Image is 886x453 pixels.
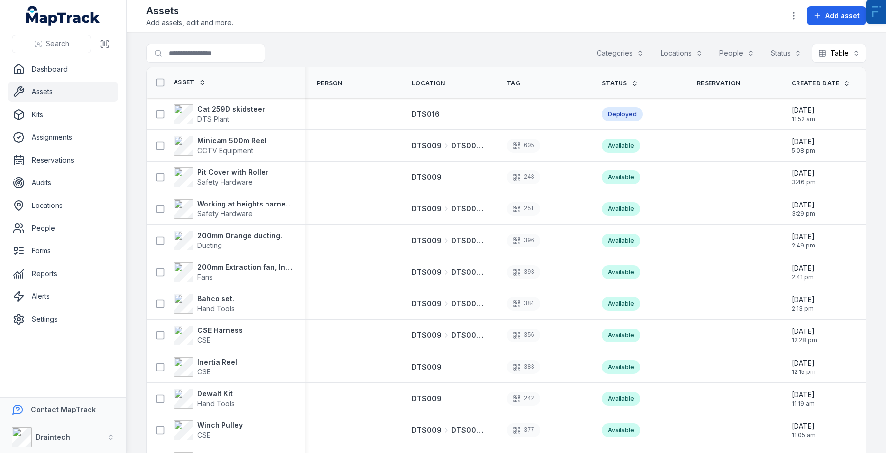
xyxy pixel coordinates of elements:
div: 396 [507,234,540,247]
span: [DATE] [792,295,815,305]
div: Available [602,297,640,311]
div: 377 [507,423,540,437]
a: Asset [174,79,206,86]
span: Safety Hardware [197,209,253,218]
a: Alerts [8,287,118,306]
a: Pit Cover with RollerSafety Hardware [174,167,268,187]
a: DTS009DTS009-Back [412,299,483,309]
strong: 200mm Orange ducting. [197,231,282,241]
time: 26/08/2025, 3:29:09 pm [792,200,815,218]
span: Ducting [197,241,222,249]
span: [DATE] [792,232,815,242]
span: Asset [174,79,195,86]
span: DTS009 [412,173,442,181]
span: CSE [197,368,211,376]
span: DTS009 [412,363,442,371]
span: 11:05 am [792,431,816,439]
a: Status [602,80,638,87]
span: Safety Hardware [197,178,253,186]
span: [DATE] [792,105,815,115]
div: 242 [507,392,540,406]
a: MapTrack [26,6,100,26]
span: [DATE] [792,421,816,431]
span: DTS009-Back [451,204,483,214]
div: Available [602,139,640,153]
span: DTS009 [412,267,442,277]
time: 26/08/2025, 11:19:18 am [792,390,815,408]
div: Available [602,423,640,437]
span: [DATE] [792,168,816,178]
time: 26/08/2025, 12:15:37 pm [792,358,816,376]
a: Reservations [8,150,118,170]
span: Person [317,80,343,87]
span: 5:08 pm [792,147,815,155]
span: Created Date [792,80,840,87]
div: Deployed [602,107,643,121]
span: 2:13 pm [792,305,815,313]
a: Forms [8,241,118,261]
div: 248 [507,170,540,184]
span: 2:41 pm [792,273,815,281]
strong: Pit Cover with Roller [197,167,268,177]
span: 11:19 am [792,400,815,408]
strong: Cat 259D skidsteer [197,104,265,114]
strong: Inertia Reel [197,357,237,367]
button: Add asset [807,6,866,25]
a: DTS009DTS009-Back [412,236,483,246]
time: 26/08/2025, 2:41:58 pm [792,263,815,281]
span: DTS009 [412,394,442,403]
a: Locations [8,196,118,215]
strong: 200mm Extraction fan, Inline fan. [197,262,293,272]
a: Created Date [792,80,850,87]
span: DTS009 [412,141,442,151]
a: People [8,218,118,238]
time: 26/08/2025, 12:28:23 pm [792,327,817,344]
span: [DATE] [792,137,815,147]
button: Categories [590,44,650,63]
span: DTS009 [412,236,442,246]
div: 383 [507,360,540,374]
strong: Contact MapTrack [31,405,96,413]
a: DTS009DTS009-Back [412,425,483,435]
a: Cat 259D skidsteerDTS Plant [174,104,265,124]
a: Settings [8,309,118,329]
span: DTS009-Back [451,141,483,151]
strong: Dewalt Kit [197,389,235,399]
div: 384 [507,297,540,311]
div: 605 [507,139,540,153]
span: Tag [507,80,520,87]
a: DTS009DTS009-Back [412,267,483,277]
strong: Bahco set. [197,294,235,304]
span: DTS009 [412,204,442,214]
time: 26/08/2025, 11:05:57 am [792,421,816,439]
span: DTS009-Back [451,425,483,435]
div: Available [602,360,640,374]
h2: Assets [146,4,233,18]
a: 200mm Orange ducting.Ducting [174,231,282,250]
span: Fans [197,273,213,281]
span: DTS016 [412,110,440,118]
a: Reports [8,264,118,284]
strong: Working at heights harness [197,199,293,209]
time: 26/08/2025, 3:46:13 pm [792,168,816,186]
span: 11:52 am [792,115,815,123]
strong: Minicam 500m Reel [197,136,266,146]
a: Working at heights harnessSafety Hardware [174,199,293,219]
a: DTS009 [412,172,442,182]
span: DTS009-Back [451,299,483,309]
a: DTS016 [412,109,440,119]
a: Bahco set.Hand Tools [174,294,235,314]
button: Locations [654,44,709,63]
a: DTS009DTS009-Back [412,141,483,151]
button: Table [812,44,866,63]
a: Dashboard [8,59,118,79]
strong: CSE Harness [197,326,243,335]
span: [DATE] [792,200,815,210]
span: [DATE] [792,390,815,400]
span: Hand Tools [197,304,235,313]
time: 26/08/2025, 2:49:27 pm [792,232,815,249]
span: Location [412,80,445,87]
span: DTS009-Back [451,236,483,246]
a: DTS009 [412,362,442,372]
a: Minicam 500m ReelCCTV Equipment [174,136,266,156]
